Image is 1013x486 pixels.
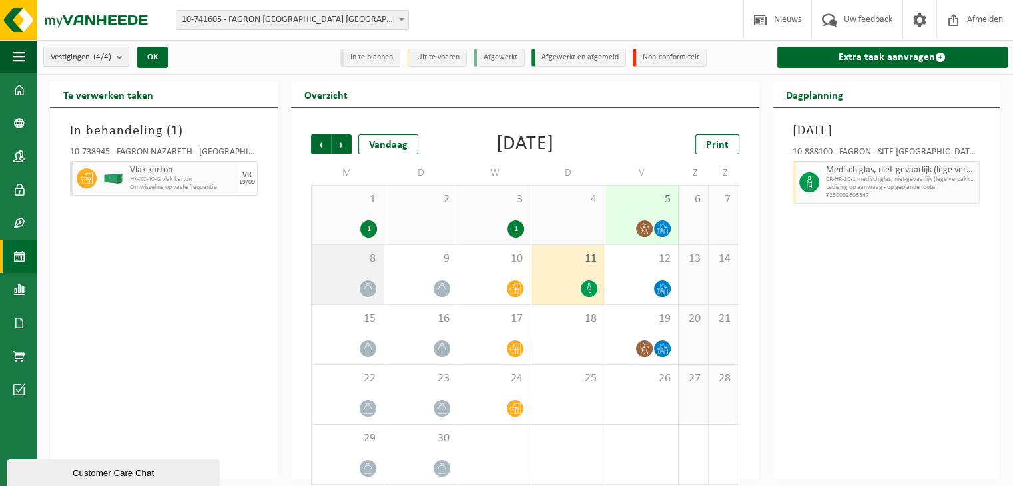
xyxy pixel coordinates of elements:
[391,312,451,326] span: 16
[685,192,701,207] span: 6
[70,121,258,141] h3: In behandeling ( )
[130,184,234,192] span: Omwisseling op vaste frequentie
[715,192,731,207] span: 7
[538,192,598,207] span: 4
[538,312,598,326] span: 18
[496,134,554,154] div: [DATE]
[612,312,672,326] span: 19
[391,252,451,266] span: 9
[465,371,525,386] span: 24
[679,161,709,185] td: Z
[7,457,222,486] iframe: chat widget
[465,312,525,326] span: 17
[685,252,701,266] span: 13
[507,220,524,238] div: 1
[793,121,980,141] h3: [DATE]
[358,134,418,154] div: Vandaag
[612,252,672,266] span: 12
[695,134,739,154] a: Print
[474,49,525,67] li: Afgewerkt
[171,124,178,138] span: 1
[176,11,408,29] span: 10-741605 - FAGRON BELGIUM NV - NAZARETH
[318,252,378,266] span: 8
[391,371,451,386] span: 23
[709,161,739,185] td: Z
[291,81,361,107] h2: Overzicht
[612,371,672,386] span: 26
[50,81,167,107] h2: Te verwerken taken
[43,47,129,67] button: Vestigingen(4/4)
[130,165,234,176] span: Vlak karton
[340,49,400,67] li: In te plannen
[384,161,458,185] td: D
[773,81,856,107] h2: Dagplanning
[715,312,731,326] span: 21
[332,134,352,154] span: Volgende
[826,176,976,184] span: CR-HR-1C-1 medisch glas, niet-gevaarlijk (lege verpakkingen)
[318,312,378,326] span: 15
[176,10,409,30] span: 10-741605 - FAGRON BELGIUM NV - NAZARETH
[706,140,729,150] span: Print
[531,49,626,67] li: Afgewerkt en afgemeld
[51,47,111,67] span: Vestigingen
[538,252,598,266] span: 11
[318,371,378,386] span: 22
[826,192,976,200] span: T250002603347
[70,148,258,161] div: 10-738945 - FAGRON NAZARETH - [GEOGRAPHIC_DATA]
[318,192,378,207] span: 1
[242,171,252,179] div: VR
[685,371,701,386] span: 27
[391,431,451,446] span: 30
[407,49,467,67] li: Uit te voeren
[531,161,605,185] td: D
[239,179,255,186] div: 19/09
[103,174,123,184] img: HK-XC-40-GN-00
[465,192,525,207] span: 3
[458,161,532,185] td: W
[130,176,234,184] span: HK-XC-40-G vlak karton
[605,161,679,185] td: V
[391,192,451,207] span: 2
[318,431,378,446] span: 29
[93,53,111,61] count: (4/4)
[715,252,731,266] span: 14
[826,165,976,176] span: Medisch glas, niet-gevaarlijk (lege verpakkingen)
[715,371,731,386] span: 28
[465,252,525,266] span: 10
[685,312,701,326] span: 20
[538,371,598,386] span: 25
[137,47,168,68] button: OK
[826,184,976,192] span: Lediging op aanvraag - op geplande route
[311,161,385,185] td: M
[777,47,1008,68] a: Extra taak aanvragen
[633,49,707,67] li: Non-conformiteit
[360,220,377,238] div: 1
[793,148,980,161] div: 10-888100 - FAGRON - SITE [GEOGRAPHIC_DATA] - [GEOGRAPHIC_DATA]
[612,192,672,207] span: 5
[311,134,331,154] span: Vorige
